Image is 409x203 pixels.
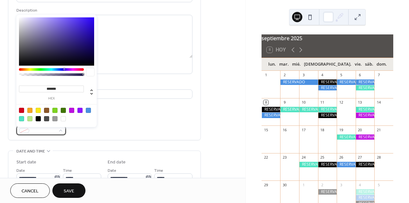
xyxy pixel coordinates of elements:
div: #000000 [36,116,41,121]
div: 11 [320,100,325,105]
button: Cancel [10,183,50,198]
div: 4 [358,182,362,187]
div: 2 [282,73,287,78]
span: Date [16,167,25,174]
div: RESERVADO [356,195,375,200]
div: 15 [263,127,268,132]
div: RESERVADO [318,113,337,118]
div: 12 [339,100,343,105]
div: #FFFFFF [61,116,66,121]
label: hex [19,97,84,100]
div: 9 [282,100,287,105]
div: RESERVADO [318,189,337,195]
div: RESERVADO [337,134,356,140]
div: 29 [263,182,268,187]
div: sáb. [363,58,375,71]
div: 16 [282,127,287,132]
div: #F8E71C [36,108,41,113]
div: lun. [267,58,278,71]
div: vie. [353,58,363,71]
div: #F5A623 [27,108,32,113]
span: Save [64,188,74,195]
div: 3 [339,182,343,187]
div: 1 [301,182,306,187]
div: 20 [358,127,362,132]
div: 27 [358,155,362,160]
div: 23 [282,155,287,160]
div: 28 [376,155,381,160]
div: dom. [375,58,388,71]
div: 6 [358,73,362,78]
div: 25 [320,155,325,160]
div: #9B9B9B [52,116,58,121]
div: RESERVADO [318,85,337,91]
div: RESERVADO [356,189,375,195]
div: RESERVADO [356,134,375,140]
div: #4A90E2 [86,108,91,113]
div: RESERVADO [337,162,356,167]
div: #D0021B [19,108,24,113]
div: RESERVADO [356,107,375,112]
div: 19 [339,127,343,132]
div: RESERVADO [318,79,337,85]
span: Date [108,167,116,174]
div: #9013FE [77,108,83,113]
div: #8B572A [44,108,49,113]
div: RESERVADO [356,113,375,118]
div: 4 [320,73,325,78]
div: RESERVADO [280,107,299,112]
div: Start date [16,159,36,166]
div: Location [16,82,191,88]
div: 21 [376,127,381,132]
div: 5 [339,73,343,78]
div: End date [108,159,126,166]
div: 26 [339,155,343,160]
div: RESERVADO [318,162,337,167]
div: RESERVADO [262,113,280,118]
div: RESERVADO [318,107,337,112]
div: 22 [263,155,268,160]
div: mar. [278,58,290,71]
div: #50E3C2 [19,116,24,121]
div: 7 [376,73,381,78]
div: RESERVADO [280,79,318,85]
div: 5 [376,182,381,187]
div: 24 [301,155,306,160]
div: RESERVADO [337,79,356,85]
div: RESERVADO [299,107,318,112]
div: #B8E986 [27,116,32,121]
span: Time [63,167,72,174]
span: Cancel [22,188,39,195]
div: 1 [263,73,268,78]
div: 2 [320,182,325,187]
div: mié. [290,58,302,71]
div: septiembre 2025 [262,34,393,42]
div: 13 [358,100,362,105]
div: RESERVADO [356,85,375,91]
span: Time [154,167,163,174]
div: Description [16,7,191,14]
div: 8 [263,100,268,105]
div: RESERVADO [299,162,318,167]
div: #4A4A4A [44,116,49,121]
div: 17 [301,127,306,132]
div: #417505 [61,108,66,113]
button: Save [52,183,85,198]
div: #7ED321 [52,108,58,113]
div: 30 [282,182,287,187]
div: [DEMOGRAPHIC_DATA]. [302,58,353,71]
div: RESERVADO [356,79,375,85]
div: 3 [301,73,306,78]
div: 18 [320,127,325,132]
div: 14 [376,100,381,105]
div: RESERVADO [262,107,280,112]
div: 10 [301,100,306,105]
div: RESERVADO [356,162,375,167]
div: #BD10E0 [69,108,74,113]
span: Date and time [16,148,45,155]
